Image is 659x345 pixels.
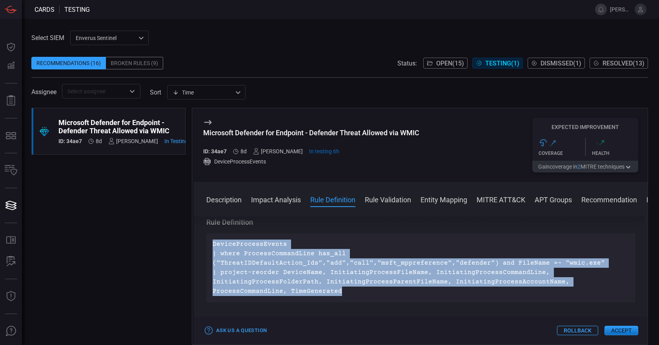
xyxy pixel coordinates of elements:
span: Resolved ( 13 ) [603,60,644,67]
button: Description [206,194,242,204]
button: Inventory [2,161,20,180]
button: Recommendation [581,194,637,204]
h5: ID: 34ae7 [203,148,227,154]
button: Dismissed(1) [528,58,585,69]
button: Ask Us a Question [203,325,269,337]
span: Status: [397,60,417,67]
button: Rollback [557,326,598,335]
label: Select SIEM [31,34,64,42]
button: Reports [2,91,20,110]
button: APT Groups [535,194,572,204]
p: DeviceProcessEvents | where ProcessCommandLine has_all ("ThreatIDDefaultAction_Ids","add","call",... [213,240,629,296]
button: Resolved(13) [590,58,648,69]
div: DeviceProcessEvents [203,158,419,165]
button: Entity Mapping [421,194,467,204]
span: Open ( 15 ) [436,60,464,67]
div: Microsoft Defender for Endpoint - Defender Threat Allowed via WMIC [58,118,195,135]
span: Sep 30, 2025 2:22 AM [96,138,102,144]
button: Detections [2,56,20,75]
button: Accept [604,326,638,335]
button: MITRE - Detection Posture [2,126,20,145]
p: Enverus Sentinel [76,34,136,42]
span: Dismissed ( 1 ) [541,60,581,67]
span: testing [64,6,90,13]
span: Oct 07, 2025 8:26 AM [309,148,339,154]
div: Recommendations (16) [31,57,106,69]
div: [PERSON_NAME] [253,148,303,154]
button: Cards [2,196,20,215]
span: 2 [577,163,581,170]
button: Impact Analysis [251,194,301,204]
button: ALERT ANALYSIS [2,252,20,271]
span: Oct 07, 2025 8:26 AM [164,138,195,144]
button: Open(15) [423,58,468,69]
input: Select assignee [64,86,125,96]
span: Testing ( 1 ) [485,60,519,67]
button: Rule Catalog [2,231,20,250]
button: MITRE ATT&CK [477,194,525,204]
button: Testing(1) [472,58,523,69]
h5: Expected Improvement [532,124,638,130]
button: Rule Validation [365,194,411,204]
button: Threat Intelligence [2,287,20,306]
span: [PERSON_NAME].[PERSON_NAME] [610,6,632,13]
div: Time [173,89,233,96]
button: Open [127,86,138,97]
div: Microsoft Defender for Endpoint - Defender Threat Allowed via WMIC [203,129,419,137]
div: Health [592,151,639,156]
div: Coverage [539,151,585,156]
div: Broken Rules (9) [106,57,163,69]
h5: ID: 34ae7 [58,138,82,144]
button: Rule Definition [310,194,355,204]
button: Dashboard [2,38,20,56]
button: Gaincoverage in2MITRE techniques [532,161,638,172]
span: Cards [35,6,55,13]
span: Assignee [31,88,56,96]
div: [PERSON_NAME] [108,138,158,144]
span: Sep 30, 2025 2:22 AM [240,148,247,154]
button: Ask Us A Question [2,322,20,341]
label: sort [150,89,161,96]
